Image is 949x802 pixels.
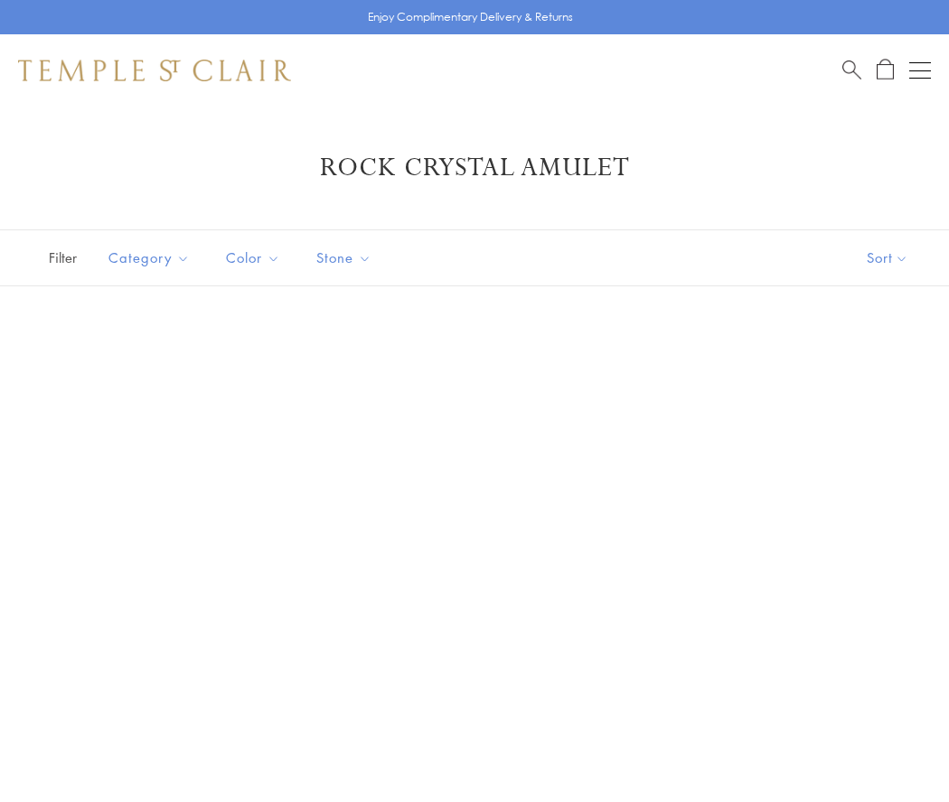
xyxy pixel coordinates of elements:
[212,238,294,278] button: Color
[307,247,385,269] span: Stone
[95,238,203,278] button: Category
[18,60,291,81] img: Temple St. Clair
[303,238,385,278] button: Stone
[909,60,931,81] button: Open navigation
[217,247,294,269] span: Color
[877,59,894,81] a: Open Shopping Bag
[99,247,203,269] span: Category
[842,59,861,81] a: Search
[45,152,904,184] h1: Rock Crystal Amulet
[368,8,573,26] p: Enjoy Complimentary Delivery & Returns
[826,230,949,285] button: Show sort by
